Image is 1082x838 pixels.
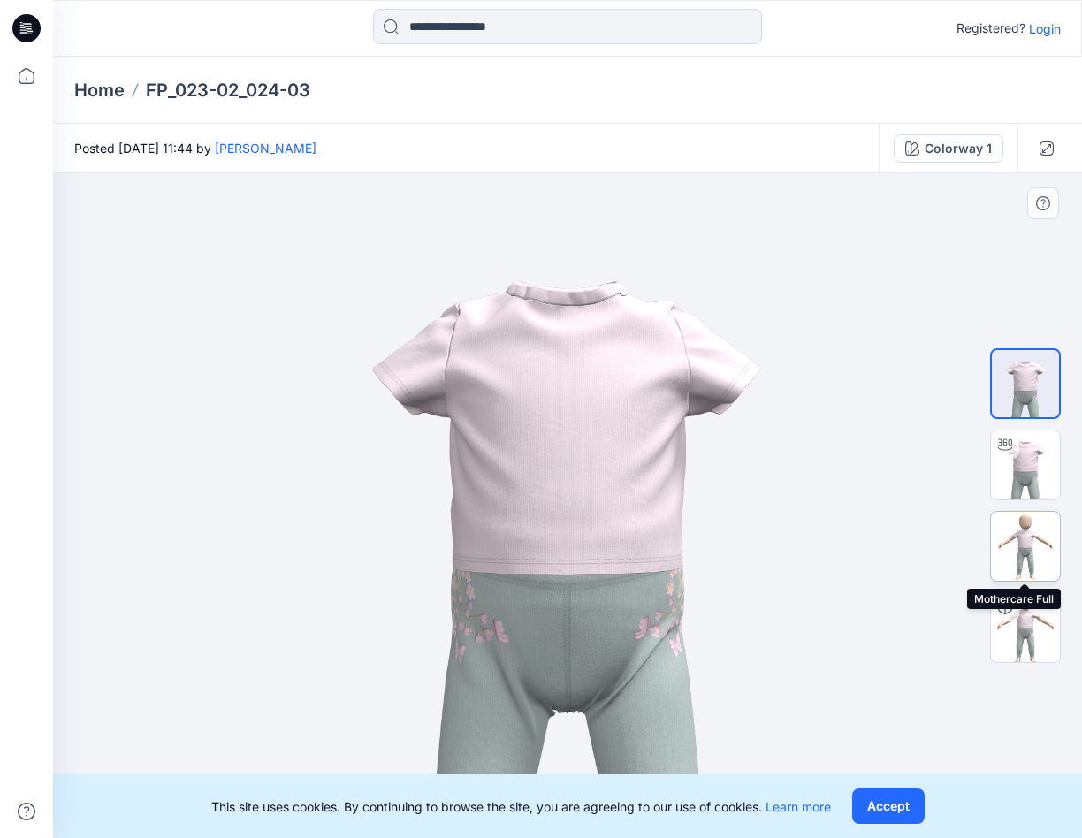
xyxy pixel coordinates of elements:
img: Mothercare Turntable [991,430,1060,499]
a: [PERSON_NAME] [215,141,316,156]
a: Home [74,78,125,103]
button: Accept [852,788,925,824]
button: Colorway 1 [894,134,1003,163]
p: Login [1029,19,1061,38]
p: This site uses cookies. By continuing to browse the site, you are agreeing to our use of cookies. [211,797,831,816]
img: FRONT [992,350,1059,417]
a: Learn more [766,799,831,814]
span: Posted [DATE] 11:44 by [74,139,316,157]
img: eyJhbGciOiJIUzI1NiIsImtpZCI6IjAiLCJzbHQiOiJzZXMiLCJ0eXAiOiJKV1QifQ.eyJkYXRhIjp7InR5cGUiOiJzdG9yYW... [235,173,900,838]
div: Colorway 1 [925,139,992,158]
img: Mothercare Full [991,512,1060,581]
img: FP_023-02_024-03 Colorway 1 [991,593,1060,662]
p: FP_023-02_024-03 [146,78,310,103]
p: Registered? [956,18,1025,39]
